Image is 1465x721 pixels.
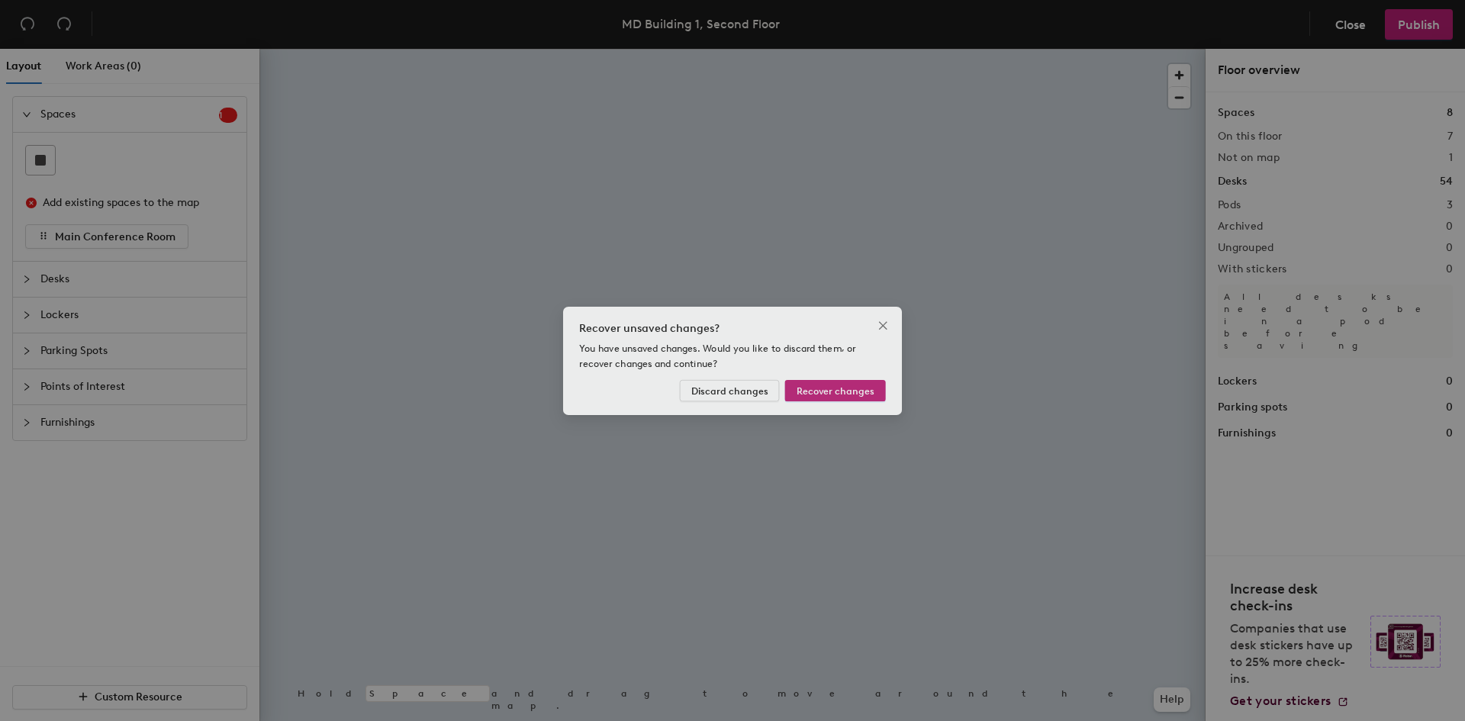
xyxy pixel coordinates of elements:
[890,309,914,333] button: Close
[890,315,914,327] span: Close
[560,315,905,333] div: Recover unsaved changes?
[791,382,905,407] button: Recover changes
[673,382,785,407] button: Discard changes
[804,388,892,401] span: Recover changes
[896,315,908,327] span: close
[686,388,772,401] span: Discard changes
[560,341,871,371] span: You have unsaved changes. Would you like to discard them, or recover changes and continue?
